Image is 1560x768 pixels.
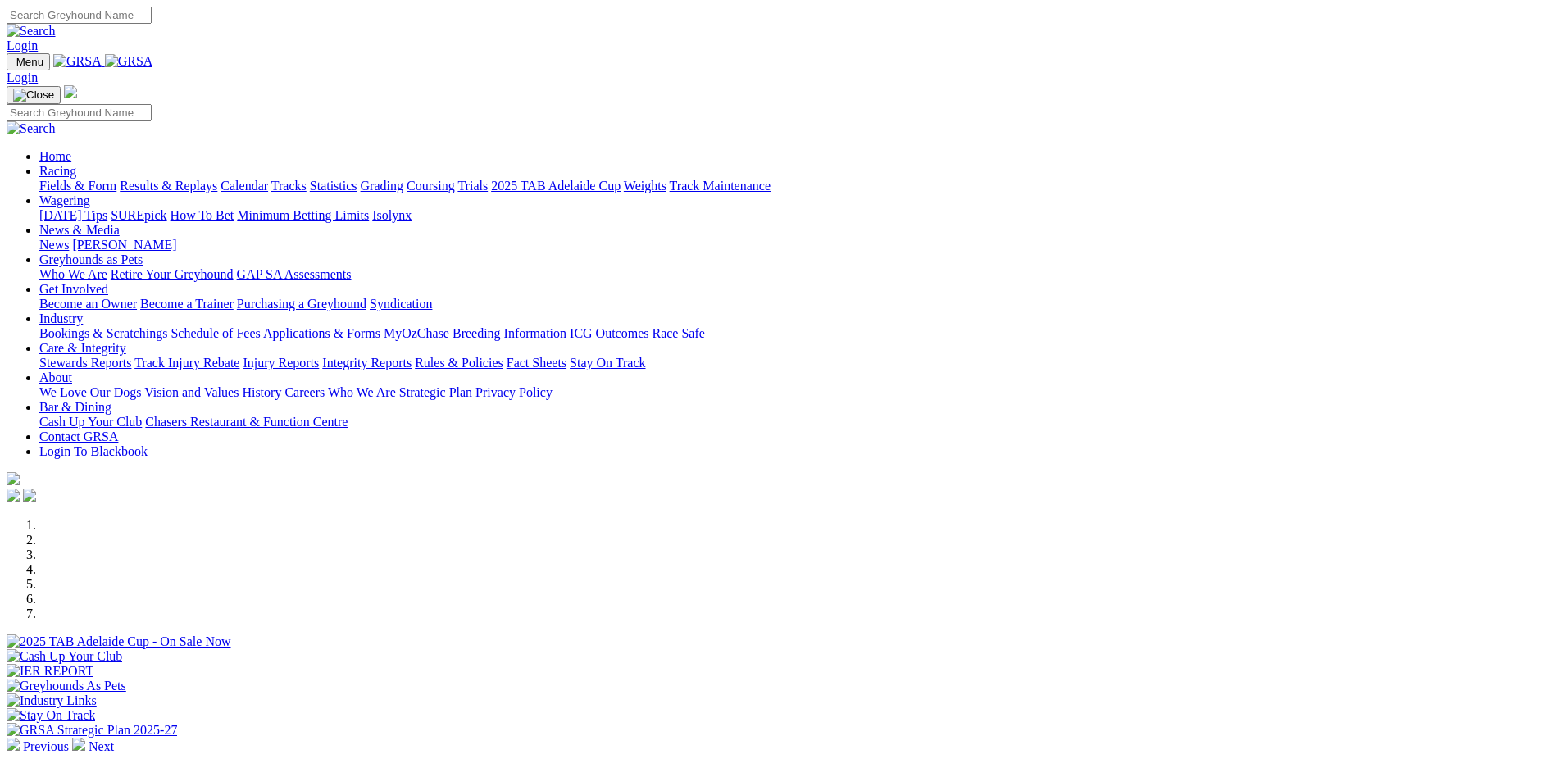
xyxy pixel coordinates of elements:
[370,297,432,311] a: Syndication
[39,326,167,340] a: Bookings & Scratchings
[652,326,704,340] a: Race Safe
[39,267,1553,282] div: Greyhounds as Pets
[284,385,325,399] a: Careers
[263,326,380,340] a: Applications & Forms
[322,356,412,370] a: Integrity Reports
[89,739,114,753] span: Next
[7,693,97,708] img: Industry Links
[243,356,319,370] a: Injury Reports
[39,179,1553,193] div: Racing
[271,179,307,193] a: Tracks
[242,385,281,399] a: History
[105,54,153,69] img: GRSA
[39,149,71,163] a: Home
[72,738,85,751] img: chevron-right-pager-white.svg
[39,193,90,207] a: Wagering
[39,415,142,429] a: Cash Up Your Club
[7,738,20,751] img: chevron-left-pager-white.svg
[171,208,234,222] a: How To Bet
[39,164,76,178] a: Racing
[310,179,357,193] a: Statistics
[624,179,666,193] a: Weights
[39,238,1553,252] div: News & Media
[39,356,131,370] a: Stewards Reports
[23,739,69,753] span: Previous
[145,415,348,429] a: Chasers Restaurant & Function Centre
[507,356,566,370] a: Fact Sheets
[39,400,111,414] a: Bar & Dining
[328,385,396,399] a: Who We Are
[39,179,116,193] a: Fields & Form
[7,708,95,723] img: Stay On Track
[7,39,38,52] a: Login
[39,297,137,311] a: Become an Owner
[39,208,107,222] a: [DATE] Tips
[171,326,260,340] a: Schedule of Fees
[111,208,166,222] a: SUREpick
[39,444,148,458] a: Login To Blackbook
[39,267,107,281] a: Who We Are
[39,370,72,384] a: About
[7,739,72,753] a: Previous
[7,723,177,738] img: GRSA Strategic Plan 2025-27
[144,385,239,399] a: Vision and Values
[491,179,621,193] a: 2025 TAB Adelaide Cup
[39,356,1553,370] div: Care & Integrity
[39,252,143,266] a: Greyhounds as Pets
[7,104,152,121] input: Search
[415,356,503,370] a: Rules & Policies
[237,208,369,222] a: Minimum Betting Limits
[7,679,126,693] img: Greyhounds As Pets
[7,472,20,485] img: logo-grsa-white.png
[140,297,234,311] a: Become a Trainer
[7,70,38,84] a: Login
[457,179,488,193] a: Trials
[23,489,36,502] img: twitter.svg
[7,7,152,24] input: Search
[670,179,771,193] a: Track Maintenance
[111,267,234,281] a: Retire Your Greyhound
[7,489,20,502] img: facebook.svg
[7,53,50,70] button: Toggle navigation
[39,341,126,355] a: Care & Integrity
[237,297,366,311] a: Purchasing a Greyhound
[7,634,231,649] img: 2025 TAB Adelaide Cup - On Sale Now
[39,208,1553,223] div: Wagering
[7,649,122,664] img: Cash Up Your Club
[39,429,118,443] a: Contact GRSA
[7,121,56,136] img: Search
[570,356,645,370] a: Stay On Track
[39,385,1553,400] div: About
[39,415,1553,429] div: Bar & Dining
[7,664,93,679] img: IER REPORT
[372,208,412,222] a: Isolynx
[237,267,352,281] a: GAP SA Assessments
[475,385,553,399] a: Privacy Policy
[13,89,54,102] img: Close
[39,297,1553,311] div: Get Involved
[39,385,141,399] a: We Love Our Dogs
[39,223,120,237] a: News & Media
[570,326,648,340] a: ICG Outcomes
[39,311,83,325] a: Industry
[453,326,566,340] a: Breeding Information
[7,24,56,39] img: Search
[72,739,114,753] a: Next
[361,179,403,193] a: Grading
[39,238,69,252] a: News
[407,179,455,193] a: Coursing
[134,356,239,370] a: Track Injury Rebate
[16,56,43,68] span: Menu
[221,179,268,193] a: Calendar
[39,326,1553,341] div: Industry
[120,179,217,193] a: Results & Replays
[72,238,176,252] a: [PERSON_NAME]
[399,385,472,399] a: Strategic Plan
[64,85,77,98] img: logo-grsa-white.png
[384,326,449,340] a: MyOzChase
[53,54,102,69] img: GRSA
[39,282,108,296] a: Get Involved
[7,86,61,104] button: Toggle navigation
